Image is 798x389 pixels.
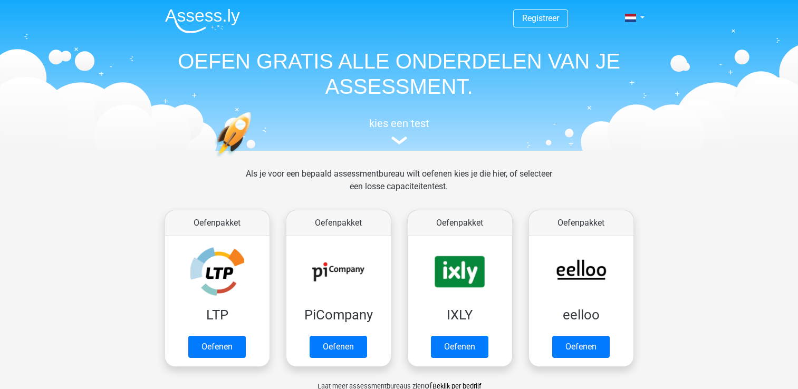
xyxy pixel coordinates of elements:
[165,8,240,33] img: Assessly
[157,48,642,99] h1: OEFEN GRATIS ALLE ONDERDELEN VAN JE ASSESSMENT.
[552,336,610,358] a: Oefenen
[391,137,407,144] img: assessment
[188,336,246,358] a: Oefenen
[522,13,559,23] a: Registreer
[157,117,642,130] h5: kies een test
[431,336,488,358] a: Oefenen
[157,117,642,145] a: kies een test
[215,112,292,207] img: oefenen
[237,168,561,206] div: Als je voor een bepaald assessmentbureau wilt oefenen kies je die hier, of selecteer een losse ca...
[310,336,367,358] a: Oefenen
